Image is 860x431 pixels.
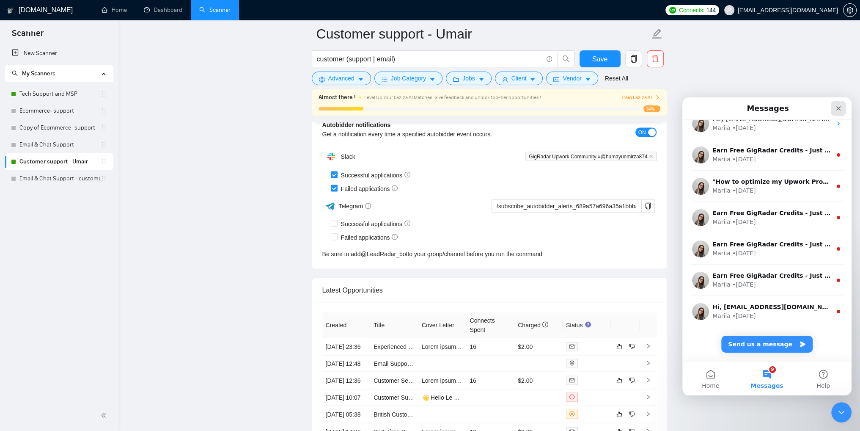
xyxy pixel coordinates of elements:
[316,23,650,44] input: Scanner name...
[374,411,467,417] a: British Customer Support Specialist
[30,214,48,223] div: Mariia
[525,152,656,161] span: GigRadar Upwork Community #@humayunmirza874
[5,45,113,62] li: New Scanner
[50,214,74,223] div: • [DATE]
[19,285,37,291] span: Home
[391,74,426,83] span: Job Category
[322,372,371,389] td: [DATE] 12:36
[629,343,635,350] span: dislike
[404,171,410,177] span: info-circle
[68,285,101,291] span: Messages
[5,153,113,170] li: Customer support - Umair
[374,360,460,367] a: Email Support Specialist Needed
[518,321,548,328] span: Charged
[418,312,467,338] th: Cover Letter
[5,86,113,102] li: Tech Support and MSP
[19,86,100,102] a: Tech Support and MSP
[453,76,459,83] span: folder
[341,153,355,160] span: Slack
[370,312,418,338] th: Title
[558,55,574,63] span: search
[5,119,113,136] li: Copy of Ecommerce- support
[502,76,508,83] span: user
[655,95,660,100] span: right
[338,184,401,193] span: Failed applications
[5,27,50,45] span: Scanner
[563,312,611,338] th: Status
[5,136,113,153] li: Email & Chat Support
[100,175,107,182] span: holder
[374,72,442,85] button: barsJob Categorycaret-down
[370,372,418,389] td: Customer Service + Disputes Winner
[726,7,732,13] span: user
[645,360,651,366] span: right
[569,344,574,349] span: mail
[12,70,18,76] span: search
[843,3,857,17] button: setting
[580,50,621,67] button: Save
[374,377,471,384] a: Customer Service + Disputes Winner
[629,411,635,417] span: dislike
[113,264,169,298] button: Help
[19,119,100,136] a: Copy of Ecommerce- support
[831,402,852,423] iframe: Intercom live chat
[322,389,371,406] td: [DATE] 10:07
[100,108,107,114] span: holder
[102,6,127,14] a: homeHome
[317,54,543,64] input: Search Freelance Jobs...
[338,170,414,180] span: Successful applications
[641,199,655,213] button: copy
[100,91,107,97] span: holder
[706,6,715,15] span: 144
[621,94,660,102] span: Train Laziza AI
[19,136,100,153] a: Email & Chat Support
[19,170,100,187] a: Email & Chat Support - customer support S-1
[585,76,591,83] span: caret-down
[322,355,371,372] td: [DATE] 12:48
[626,55,642,63] span: copy
[649,154,653,158] span: close
[56,264,113,298] button: Messages
[511,74,527,83] span: Client
[625,50,642,67] button: copy
[642,202,654,209] span: copy
[361,249,408,258] a: @LeadRadar_bot
[392,234,398,240] span: info-circle
[542,321,548,327] span: info-circle
[358,76,364,83] span: caret-down
[100,124,107,131] span: holder
[605,74,628,83] a: Reset All
[312,72,371,85] button: settingAdvancedcaret-down
[651,28,662,39] span: edit
[478,76,484,83] span: caret-down
[569,378,574,383] span: mail
[322,278,657,302] div: Latest Opportunities
[569,360,574,365] span: environment
[30,206,495,213] span: Hi, [EMAIL_ADDRESS][DOMAIN_NAME], Welcome to [DOMAIN_NAME]! Why don't you check out our tutorials...
[669,7,676,14] img: upwork-logo.png
[370,389,418,406] td: Customer Support for Le Grá
[322,338,371,355] td: [DATE] 23:36
[100,158,107,165] span: holder
[134,285,148,291] span: Help
[466,312,514,338] th: Connects Spent
[558,50,574,67] button: search
[338,232,401,242] span: Failed applications
[616,411,622,417] span: like
[629,377,635,384] span: dislike
[374,394,450,401] a: Customer Support for Le Grá
[682,97,852,395] iframe: Intercom live chat
[319,93,356,102] span: Almost there !
[584,320,592,328] div: Tooltip anchor
[614,341,624,351] button: like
